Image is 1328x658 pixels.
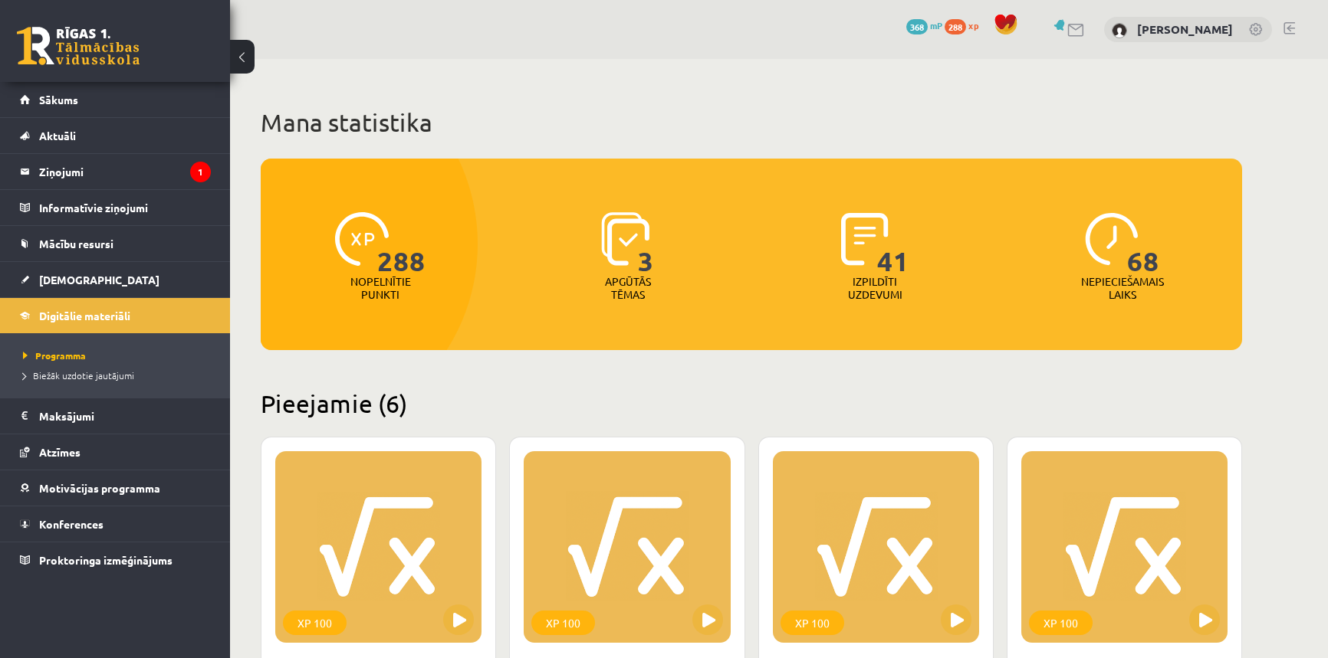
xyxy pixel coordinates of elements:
[945,19,986,31] a: 288 xp
[20,82,211,117] a: Sākums
[39,237,113,250] span: Mācību resursi
[20,298,211,333] a: Digitālie materiāli
[20,226,211,261] a: Mācību resursi
[23,368,215,382] a: Biežāk uzdotie jautājumi
[39,190,211,225] legend: Informatīvie ziņojumi
[1127,212,1159,275] span: 68
[261,388,1242,418] h2: Pieejamie (6)
[20,506,211,542] a: Konferences
[1137,21,1233,37] a: [PERSON_NAME]
[39,273,159,286] span: [DEMOGRAPHIC_DATA]
[20,434,211,470] a: Atzīmes
[877,212,909,275] span: 41
[841,212,889,266] img: icon-completed-tasks-ad58ae20a441b2904462921112bc710f1caf180af7a3daa7317a5a94f2d26646.svg
[39,553,173,567] span: Proktoringa izmēģinājums
[283,611,347,635] div: XP 100
[845,275,905,301] p: Izpildīti uzdevumi
[930,19,942,31] span: mP
[20,154,211,189] a: Ziņojumi1
[1081,275,1164,301] p: Nepieciešamais laiks
[20,470,211,506] a: Motivācijas programma
[39,309,130,322] span: Digitālie materiāli
[906,19,942,31] a: 368 mP
[39,129,76,142] span: Aktuāli
[23,369,134,381] span: Biežāk uzdotie jautājumi
[531,611,595,635] div: XP 100
[906,19,928,34] span: 368
[638,212,654,275] span: 3
[20,398,211,434] a: Maksājumi
[17,27,140,65] a: Rīgas 1. Tālmācības vidusskola
[598,275,658,301] p: Apgūtās tēmas
[39,517,104,531] span: Konferences
[20,542,211,578] a: Proktoringa izmēģinājums
[39,445,81,459] span: Atzīmes
[350,275,411,301] p: Nopelnītie punkti
[968,19,978,31] span: xp
[781,611,844,635] div: XP 100
[39,398,211,434] legend: Maksājumi
[20,118,211,153] a: Aktuāli
[377,212,426,275] span: 288
[39,154,211,189] legend: Ziņojumi
[39,93,78,106] span: Sākums
[23,349,215,362] a: Programma
[335,212,389,266] img: icon-xp-0682a9bc20223a9ccc6f5883a126b849a74cddfe5390d2b41b4391c66f2066e7.svg
[1029,611,1093,635] div: XP 100
[601,212,649,266] img: icon-learned-topics-4a711ccc23c960034f471b6e78daf4a3bad4a20eaf4de84257b87e66633f6470.svg
[190,162,211,182] i: 1
[261,107,1242,138] h1: Mana statistika
[945,19,966,34] span: 288
[39,481,160,495] span: Motivācijas programma
[1085,212,1139,266] img: icon-clock-7be60019b62300814b6bd22b8e044499b485619524d84068768e800edab66f18.svg
[20,190,211,225] a: Informatīvie ziņojumi
[20,262,211,297] a: [DEMOGRAPHIC_DATA]
[1112,23,1127,38] img: Ingus Riciks
[23,349,86,362] span: Programma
